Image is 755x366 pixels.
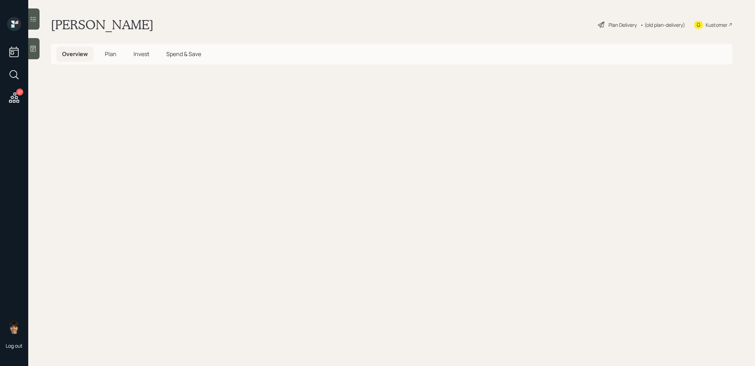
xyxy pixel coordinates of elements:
[133,50,149,58] span: Invest
[166,50,201,58] span: Spend & Save
[105,50,116,58] span: Plan
[609,21,637,29] div: Plan Delivery
[51,17,154,32] h1: [PERSON_NAME]
[16,89,23,96] div: 27
[706,21,727,29] div: Kustomer
[6,342,23,349] div: Log out
[62,50,88,58] span: Overview
[640,21,685,29] div: • (old plan-delivery)
[7,320,21,334] img: treva-nostdahl-headshot.png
